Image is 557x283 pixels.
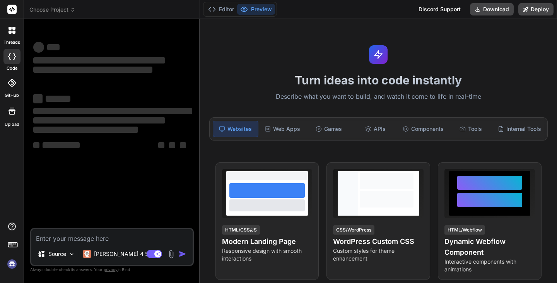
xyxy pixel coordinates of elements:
p: Custom styles for theme enhancement [333,247,424,262]
span: ‌ [33,117,165,123]
span: ‌ [33,108,192,114]
p: Always double-check its answers. Your in Bind [30,266,194,273]
img: attachment [167,250,176,259]
p: [PERSON_NAME] 4 S.. [94,250,152,258]
h4: WordPress Custom CSS [333,236,424,247]
span: ‌ [47,44,60,50]
div: CSS/WordPress [333,225,374,235]
label: Upload [5,121,19,128]
img: Claude 4 Sonnet [83,250,91,258]
button: Download [470,3,514,15]
span: ‌ [33,42,44,53]
div: Games [306,121,351,137]
span: privacy [104,267,118,272]
p: Describe what you want to build, and watch it come to life in real-time [205,92,552,102]
p: Responsive design with smooth interactions [222,247,313,262]
span: ‌ [33,57,165,63]
img: signin [5,257,19,271]
span: ‌ [33,94,43,103]
h4: Dynamic Webflow Component [444,236,535,258]
label: threads [3,39,20,46]
p: Interactive components with animations [444,258,535,273]
div: Discord Support [414,3,465,15]
span: ‌ [158,142,164,148]
button: Preview [237,4,275,15]
div: Components [400,121,447,137]
span: ‌ [33,142,39,148]
span: ‌ [180,142,186,148]
div: HTML/Webflow [444,225,485,235]
h4: Modern Landing Page [222,236,313,247]
span: ‌ [33,127,138,133]
div: Websites [213,121,258,137]
label: GitHub [5,92,19,99]
div: HTML/CSS/JS [222,225,260,235]
p: Source [48,250,66,258]
button: Editor [205,4,237,15]
div: Internal Tools [495,121,544,137]
span: ‌ [169,142,175,148]
span: Choose Project [29,6,75,14]
span: ‌ [43,142,80,148]
div: Tools [448,121,493,137]
label: code [7,65,17,72]
img: Pick Models [68,251,75,257]
button: Deploy [518,3,554,15]
span: ‌ [33,67,152,73]
div: Web Apps [260,121,305,137]
h1: Turn ideas into code instantly [205,73,552,87]
img: icon [179,250,186,258]
div: APIs [353,121,398,137]
span: ‌ [46,96,70,102]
